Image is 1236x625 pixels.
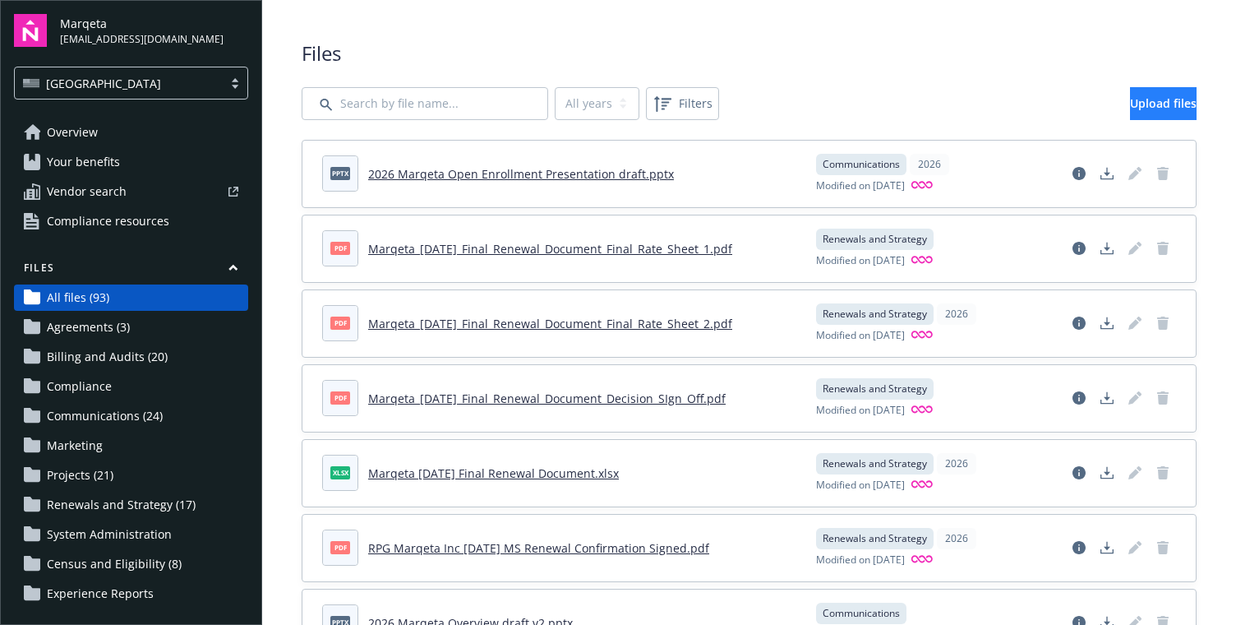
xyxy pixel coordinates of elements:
span: Communications (24) [47,403,163,429]
span: Upload files [1130,95,1197,111]
span: Renewals and Strategy (17) [47,492,196,518]
a: View file details [1066,310,1092,336]
span: Edit document [1122,160,1148,187]
a: RPG Marqeta Inc [DATE] MS Renewal Confirmation Signed.pdf [368,540,709,556]
span: [EMAIL_ADDRESS][DOMAIN_NAME] [60,32,224,47]
a: Marqeta_[DATE]_Final_Renewal_Document_Final_Rate_Sheet_2.pdf [368,316,732,331]
span: Projects (21) [47,462,113,488]
span: Modified on [DATE] [816,553,905,568]
a: Download document [1094,385,1120,411]
span: Delete document [1150,310,1176,336]
div: 2026 [910,154,949,175]
a: Download document [1094,310,1120,336]
input: Search by file name... [302,87,548,120]
span: pdf [330,391,350,404]
span: [GEOGRAPHIC_DATA] [46,75,161,92]
div: 2026 [937,453,976,475]
span: Delete document [1150,535,1176,561]
a: Billing and Audits (20) [14,344,248,370]
span: Renewals and Strategy [823,232,927,247]
span: All files (93) [47,285,109,311]
span: Compliance resources [47,208,169,234]
span: Marqeta [60,15,224,32]
a: Renewals and Strategy (17) [14,492,248,518]
span: Delete document [1150,160,1176,187]
a: View file details [1066,235,1092,262]
a: View file details [1066,535,1092,561]
span: Compliance [47,373,112,400]
span: Census and Eligibility (8) [47,551,182,577]
span: Modified on [DATE] [816,328,905,344]
img: navigator-logo.svg [14,14,47,47]
a: Download document [1094,460,1120,486]
span: Modified on [DATE] [816,253,905,269]
a: Upload files [1130,87,1197,120]
a: Overview [14,119,248,146]
span: Renewals and Strategy [823,531,927,546]
span: Communications [823,157,900,172]
a: Projects (21) [14,462,248,488]
a: All files (93) [14,285,248,311]
a: Download document [1094,235,1120,262]
span: Edit document [1122,310,1148,336]
a: Marqeta [DATE] Final Renewal Document.xlsx [368,465,619,481]
span: Edit document [1122,460,1148,486]
button: Marqeta[EMAIL_ADDRESS][DOMAIN_NAME] [60,14,248,47]
span: pptx [330,167,350,179]
span: Agreements (3) [47,314,130,340]
div: 2026 [937,528,976,549]
a: Agreements (3) [14,314,248,340]
a: 2026 Marqeta Open Enrollment Presentation draft.pptx [368,166,674,182]
a: Census and Eligibility (8) [14,551,248,577]
a: Vendor search [14,178,248,205]
a: Experience Reports [14,581,248,607]
a: View file details [1066,160,1092,187]
a: View file details [1066,385,1092,411]
a: Download document [1094,535,1120,561]
span: System Administration [47,521,172,548]
button: Files [14,261,248,281]
span: Communications [823,606,900,621]
span: Delete document [1150,235,1176,262]
span: Renewals and Strategy [823,382,927,396]
span: Filters [649,90,716,117]
a: Compliance [14,373,248,400]
span: Edit document [1122,385,1148,411]
button: Filters [646,87,719,120]
span: Edit document [1122,535,1148,561]
span: Filters [679,95,713,112]
span: Edit document [1122,235,1148,262]
span: Files [302,39,1197,67]
a: Marqeta_[DATE]_Final_Renewal_Document_Final_Rate_Sheet_1.pdf [368,241,732,257]
span: pdf [330,541,350,553]
span: Renewals and Strategy [823,307,927,322]
span: xlsx [330,466,350,479]
span: Your benefits [47,149,120,175]
span: Overview [47,119,98,146]
span: [GEOGRAPHIC_DATA] [23,75,214,92]
a: Marqeta_[DATE]_Final_Renewal_Document_Decision_SIgn_Off.pdf [368,391,726,406]
a: Communications (24) [14,403,248,429]
span: Renewals and Strategy [823,456,927,471]
span: Delete document [1150,385,1176,411]
a: Your benefits [14,149,248,175]
span: pdf [330,242,350,254]
span: pdf [330,317,350,329]
span: Vendor search [47,178,127,205]
span: Marketing [47,433,103,459]
a: Compliance resources [14,208,248,234]
a: Download document [1094,160,1120,187]
span: Modified on [DATE] [816,403,905,419]
span: Experience Reports [47,581,154,607]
